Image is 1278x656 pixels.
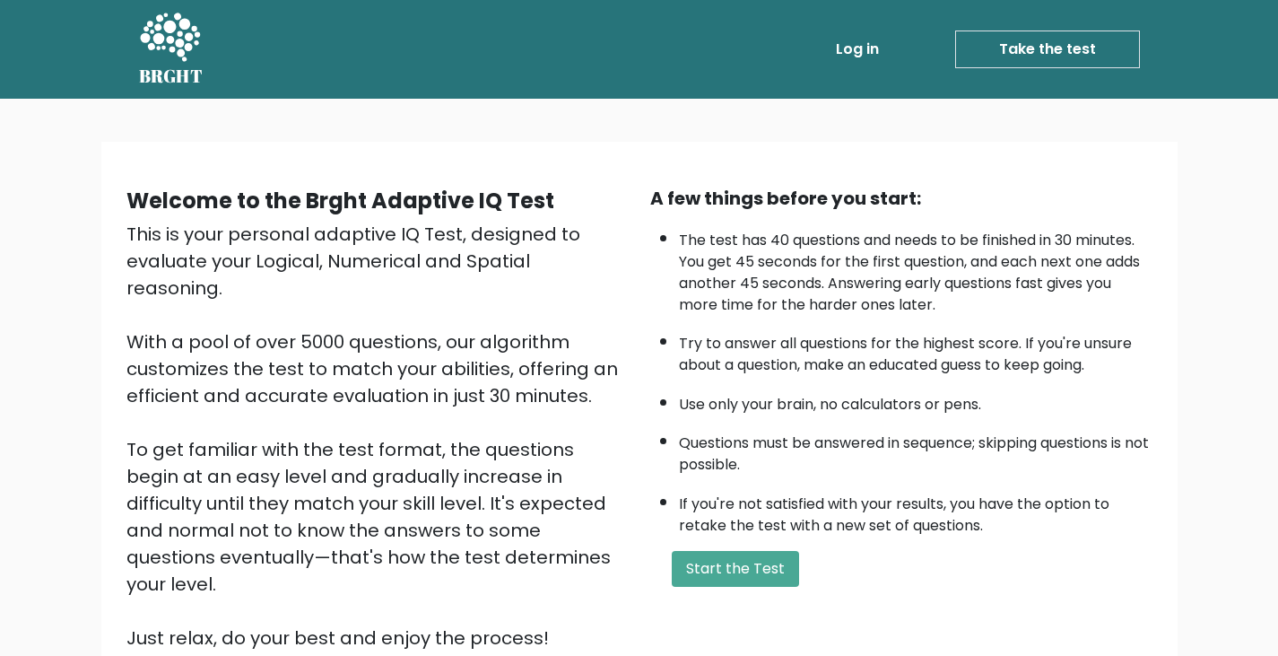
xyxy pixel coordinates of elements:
b: Welcome to the Brght Adaptive IQ Test [126,186,554,215]
button: Start the Test [672,551,799,587]
li: If you're not satisfied with your results, you have the option to retake the test with a new set ... [679,485,1152,537]
li: Questions must be answered in sequence; skipping questions is not possible. [679,424,1152,476]
div: A few things before you start: [650,185,1152,212]
a: BRGHT [139,7,204,92]
h5: BRGHT [139,66,204,87]
a: Log in [829,31,886,67]
div: This is your personal adaptive IQ Test, designed to evaluate your Logical, Numerical and Spatial ... [126,221,629,652]
li: The test has 40 questions and needs to be finished in 30 minutes. You get 45 seconds for the firs... [679,221,1152,316]
li: Use only your brain, no calculators or pens. [679,385,1152,415]
a: Take the test [955,31,1140,68]
li: Try to answer all questions for the highest score. If you're unsure about a question, make an edu... [679,324,1152,376]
